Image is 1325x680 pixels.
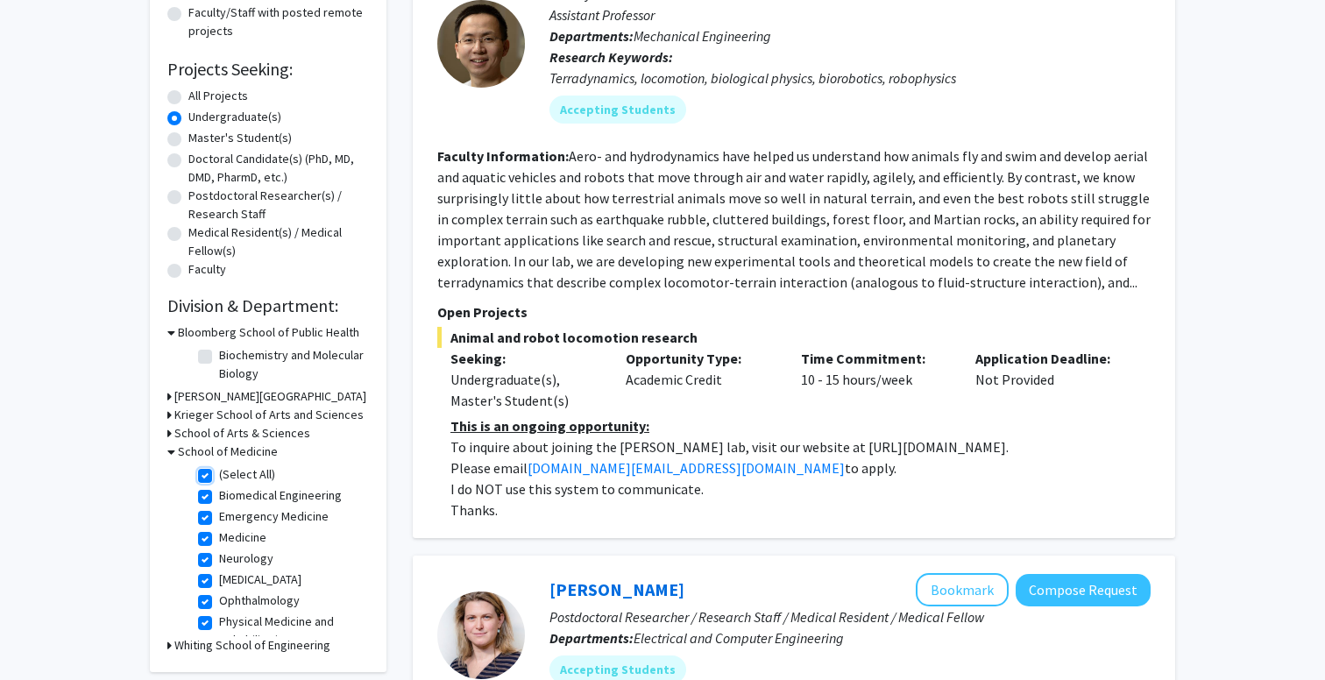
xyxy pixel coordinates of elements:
[437,327,1151,348] span: Animal and robot locomotion research
[219,486,342,505] label: Biomedical Engineering
[178,323,359,342] h3: Bloomberg School of Public Health
[188,260,226,279] label: Faculty
[549,48,673,66] b: Research Keywords:
[174,406,364,424] h3: Krieger School of Arts and Sciences
[962,348,1137,411] div: Not Provided
[219,613,365,649] label: Physical Medicine and Rehabilitation
[188,4,369,40] label: Faculty/Staff with posted remote projects
[975,348,1124,369] p: Application Deadline:
[549,27,634,45] b: Departments:
[450,436,1151,457] p: To inquire about joining the [PERSON_NAME] lab, visit our website at [URL][DOMAIN_NAME].
[219,591,300,610] label: Ophthalmology
[437,147,569,165] b: Faculty Information:
[188,150,369,187] label: Doctoral Candidate(s) (PhD, MD, DMD, PharmD, etc.)
[450,457,1151,478] p: Please email to apply.
[450,478,1151,499] p: I do NOT use this system to communicate.
[188,223,369,260] label: Medical Resident(s) / Medical Fellow(s)
[916,573,1009,606] button: Add Moira-Phoebe Huet to Bookmarks
[13,601,74,667] iframe: Chat
[549,606,1151,627] p: Postdoctoral Researcher / Research Staff / Medical Resident / Medical Fellow
[613,348,788,411] div: Academic Credit
[801,348,950,369] p: Time Commitment:
[450,369,599,411] div: Undergraduate(s), Master's Student(s)
[788,348,963,411] div: 10 - 15 hours/week
[450,417,649,435] u: This is an ongoing opportunity:
[634,629,844,647] span: Electrical and Computer Engineering
[549,67,1151,89] div: Terradynamics, locomotion, biological physics, biorobotics, robophysics
[437,301,1151,322] p: Open Projects
[450,348,599,369] p: Seeking:
[167,295,369,316] h2: Division & Department:
[188,187,369,223] label: Postdoctoral Researcher(s) / Research Staff
[219,346,365,383] label: Biochemistry and Molecular Biology
[174,424,310,443] h3: School of Arts & Sciences
[219,570,301,589] label: [MEDICAL_DATA]
[219,507,329,526] label: Emergency Medicine
[626,348,775,369] p: Opportunity Type:
[174,636,330,655] h3: Whiting School of Engineering
[634,27,771,45] span: Mechanical Engineering
[188,108,281,126] label: Undergraduate(s)
[437,147,1151,291] fg-read-more: Aero- and hydrodynamics have helped us understand how animals fly and swim and develop aerial and...
[188,87,248,105] label: All Projects
[219,549,273,568] label: Neurology
[450,499,1151,521] p: Thanks.
[528,459,845,477] a: [DOMAIN_NAME][EMAIL_ADDRESS][DOMAIN_NAME]
[174,387,366,406] h3: [PERSON_NAME][GEOGRAPHIC_DATA]
[549,96,686,124] mat-chip: Accepting Students
[219,465,275,484] label: (Select All)
[549,578,684,600] a: [PERSON_NAME]
[167,59,369,80] h2: Projects Seeking:
[178,443,278,461] h3: School of Medicine
[549,4,1151,25] p: Assistant Professor
[549,629,634,647] b: Departments:
[1016,574,1151,606] button: Compose Request to Moira-Phoebe Huet
[188,129,292,147] label: Master's Student(s)
[219,528,266,547] label: Medicine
